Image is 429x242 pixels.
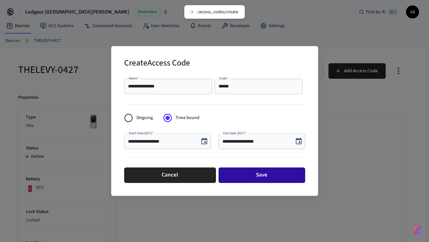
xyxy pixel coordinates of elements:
label: Start Date (EDT) [129,131,154,136]
button: Cancel [124,167,216,183]
span: Ongoing [136,115,153,121]
button: Choose date, selected date is Aug 29, 2025 [198,135,211,148]
span: Time bound [176,115,199,121]
img: SeamLogoGradient.69752ec5.svg [413,225,421,236]
h2: Create Access Code [124,54,190,74]
div: /access_codes/create [197,9,238,15]
button: Save [219,167,305,183]
label: Name [129,76,139,81]
label: End Date (EDT) [223,131,246,136]
label: Code [219,76,229,81]
button: Choose date, selected date is Sep 1, 2025 [292,135,305,148]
